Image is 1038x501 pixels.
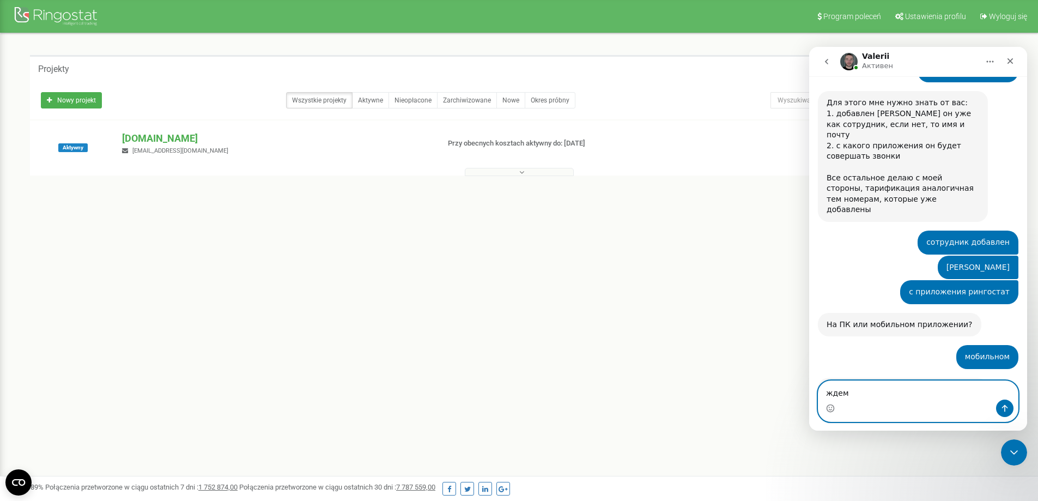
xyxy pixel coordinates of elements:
span: Wyloguj się [989,12,1027,21]
a: Nieopłacone [389,92,438,108]
span: [EMAIL_ADDRESS][DOMAIN_NAME] [132,147,228,154]
div: [PERSON_NAME], напишу вам как добавлю [9,331,179,365]
button: Open CMP widget [5,469,32,496]
span: Program poleceń [823,12,881,21]
span: Połączenia przetworzone w ciągu ostatnich 7 dni : [45,483,238,491]
a: Okres próbny [525,92,575,108]
h5: Projekty [38,64,69,74]
a: Wszystkie projekty [286,92,353,108]
textarea: Ваше сообщение... [9,334,209,353]
span: Aktywny [58,143,88,152]
input: Wyszukiwanie [770,92,927,108]
a: Nowy projekt [41,92,102,108]
iframe: Intercom live chat [1001,439,1027,466]
p: Przy obecnych kosztach aktywny do: [DATE] [448,138,675,149]
a: Nowe [496,92,525,108]
iframe: Intercom live chat [809,47,1027,431]
a: Zarchiwizowane [437,92,497,108]
p: [DOMAIN_NAME] [122,131,430,146]
button: Отправить сообщение… [187,353,204,370]
span: Ustawienia profilu [905,12,966,21]
a: Aktywne [352,92,389,108]
u: 1 752 874,00 [198,483,238,491]
div: Valerii говорит… [9,331,209,389]
span: Połączenia przetworzone w ciągu ostatnich 30 dni : [239,483,435,491]
button: Средство выбора эмодзи [17,357,26,366]
u: 7 787 559,00 [396,483,435,491]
